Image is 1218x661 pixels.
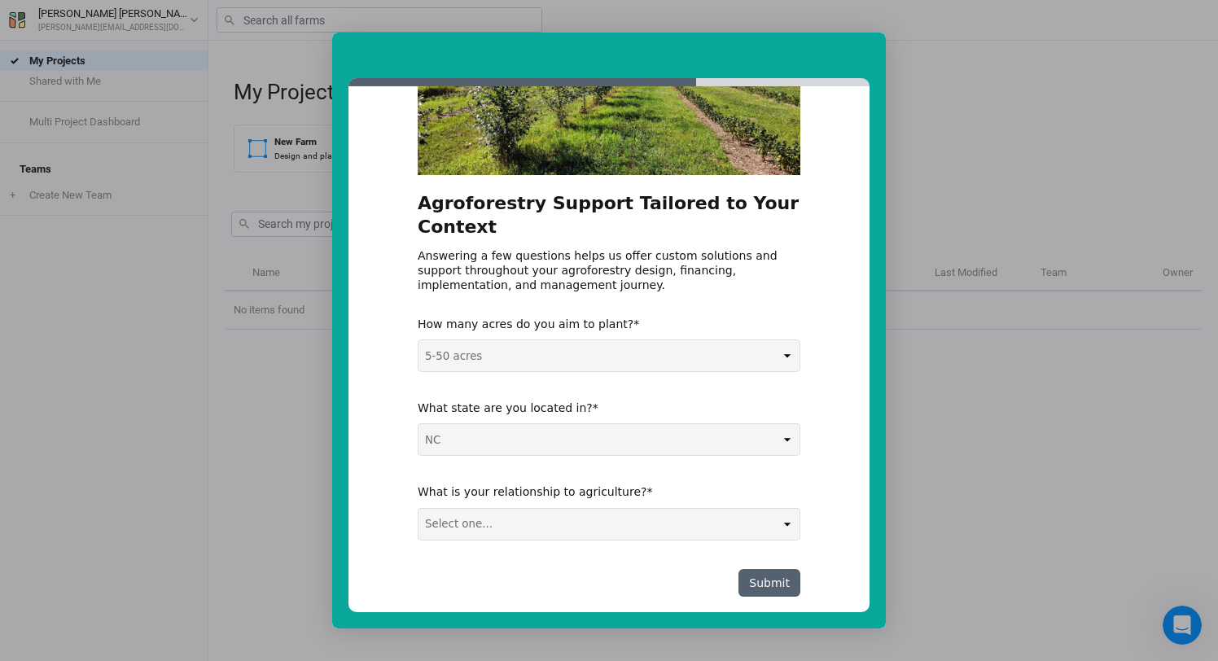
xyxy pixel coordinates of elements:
[418,424,800,455] select: Select one...
[418,191,800,247] h2: Agroforestry Support Tailored to Your Context
[418,317,776,331] div: How many acres do you aim to plant?
[418,401,776,415] div: What state are you located in?
[738,569,800,597] button: Submit
[418,340,800,371] select: Please select a response...
[418,248,800,293] div: Answering a few questions helps us offer custom solutions and support throughout your agroforestr...
[418,484,776,499] div: What is your relationship to agriculture?
[418,509,800,540] select: Select one...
